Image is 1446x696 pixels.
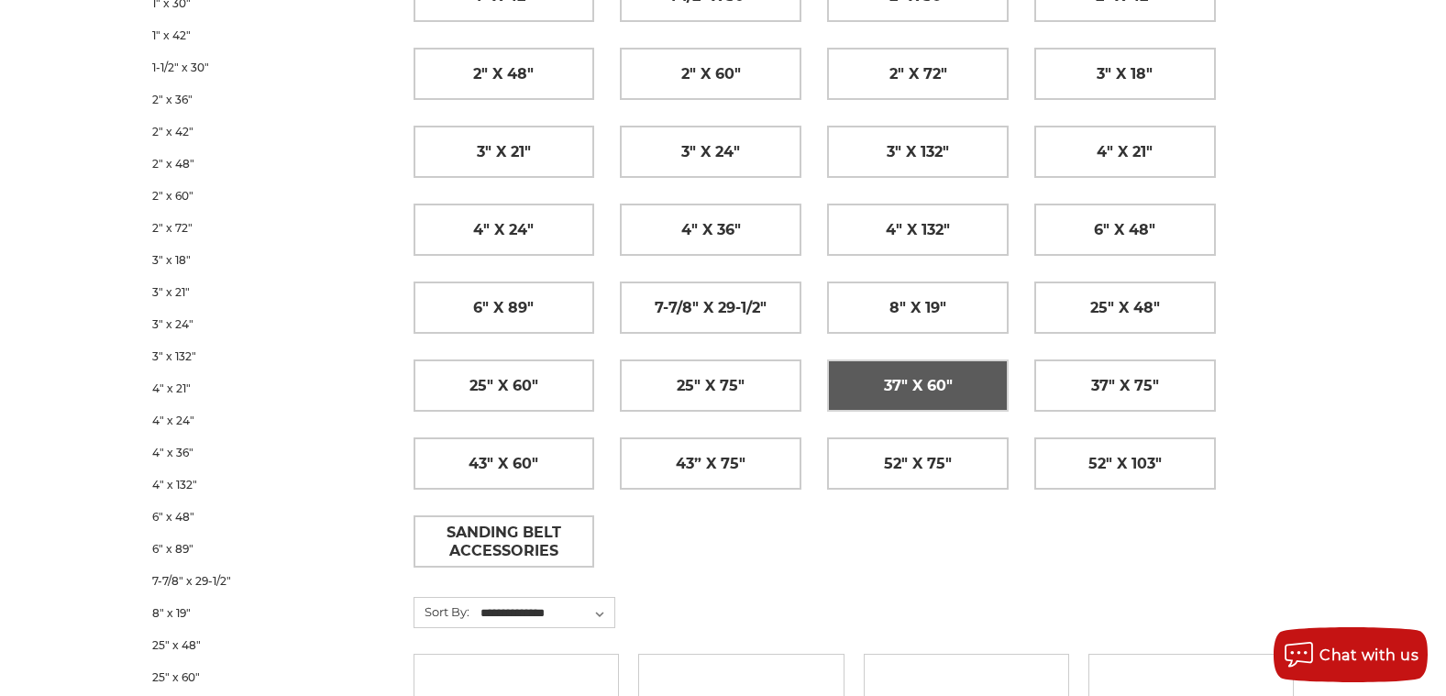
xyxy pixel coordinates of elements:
[828,282,1008,333] a: 8" x 19"
[1035,360,1215,411] a: 37" x 75"
[478,600,614,627] select: Sort By:
[469,370,538,402] span: 25" x 60"
[621,282,800,333] a: 7-7/8" x 29-1/2"
[1035,438,1215,489] a: 52" x 103"
[887,137,949,168] span: 3" x 132"
[621,49,800,99] a: 2" x 60"
[677,370,745,402] span: 25" x 75"
[1035,49,1215,99] a: 3" x 18"
[473,293,534,324] span: 6" x 89"
[828,204,1008,255] a: 4" x 132"
[414,438,594,489] a: 43" x 60"
[152,340,365,372] a: 3" x 132"
[152,83,365,116] a: 2" x 36"
[152,597,365,629] a: 8" x 19"
[473,215,534,246] span: 4" x 24"
[152,180,365,212] a: 2" x 60"
[152,51,365,83] a: 1-1/2" x 30"
[152,533,365,565] a: 6" x 89"
[415,517,593,567] span: Sanding Belt Accessories
[414,127,594,177] a: 3" x 21"
[1097,59,1153,90] span: 3" x 18"
[681,59,741,90] span: 2" x 60"
[414,360,594,411] a: 25" x 60"
[152,212,365,244] a: 2" x 72"
[1319,646,1418,664] span: Chat with us
[152,404,365,436] a: 4" x 24"
[477,137,531,168] span: 3" x 21"
[1035,204,1215,255] a: 6" x 48"
[886,215,950,246] span: 4" x 132"
[676,448,745,480] span: 43” x 75"
[621,204,800,255] a: 4" x 36"
[1091,370,1159,402] span: 37" x 75"
[884,370,953,402] span: 37" x 60"
[152,629,365,661] a: 25" x 48"
[828,360,1008,411] a: 37" x 60"
[1274,627,1428,682] button: Chat with us
[828,49,1008,99] a: 2" x 72"
[152,148,365,180] a: 2" x 48"
[152,276,365,308] a: 3" x 21"
[152,308,365,340] a: 3" x 24"
[884,448,952,480] span: 52" x 75"
[621,438,800,489] a: 43” x 75"
[681,137,740,168] span: 3" x 24"
[655,293,767,324] span: 7-7/8" x 29-1/2"
[152,116,365,148] a: 2" x 42"
[1094,215,1155,246] span: 6" x 48"
[152,661,365,693] a: 25" x 60"
[414,282,594,333] a: 6" x 89"
[414,49,594,99] a: 2" x 48"
[152,469,365,501] a: 4" x 132"
[681,215,741,246] span: 4" x 36"
[1097,137,1153,168] span: 4" x 21"
[469,448,538,480] span: 43" x 60"
[152,565,365,597] a: 7-7/8" x 29-1/2"
[414,598,469,625] label: Sort By:
[621,127,800,177] a: 3" x 24"
[152,436,365,469] a: 4" x 36"
[889,59,947,90] span: 2" x 72"
[889,293,946,324] span: 8" x 19"
[1035,127,1215,177] a: 4" x 21"
[152,501,365,533] a: 6" x 48"
[414,204,594,255] a: 4" x 24"
[1088,448,1162,480] span: 52" x 103"
[621,360,800,411] a: 25" x 75"
[828,127,1008,177] a: 3" x 132"
[1090,293,1160,324] span: 25" x 48"
[473,59,534,90] span: 2" x 48"
[152,244,365,276] a: 3" x 18"
[152,372,365,404] a: 4" x 21"
[414,516,594,567] a: Sanding Belt Accessories
[1035,282,1215,333] a: 25" x 48"
[152,19,365,51] a: 1" x 42"
[828,438,1008,489] a: 52" x 75"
